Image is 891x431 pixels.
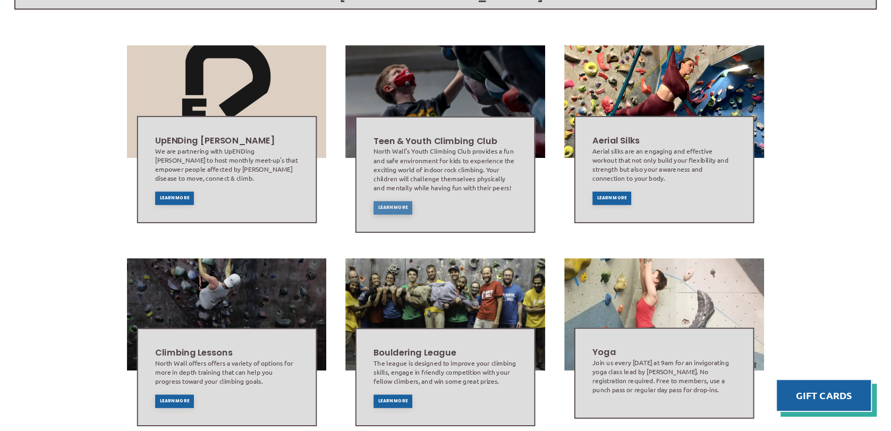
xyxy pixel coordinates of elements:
[592,358,736,394] div: Join us every [DATE] at 9am for an invigorating yoga class lead by [PERSON_NAME]. No registration...
[159,196,189,200] span: Learn More
[378,206,408,210] span: Learn More
[126,45,326,157] img: Image
[374,358,517,385] div: The league is designed to improve your climbing skills, engage in friendly competition with your ...
[564,258,764,370] img: Image
[592,146,736,182] div: Aerial silks are an engaging and effective workout that not only build your flexibility and stren...
[155,134,298,146] h2: UpENDing [PERSON_NAME]
[155,394,193,408] a: Learn More
[155,358,298,385] div: North Wall offers offers a variety of options for more in depth training that can help you progre...
[378,399,408,403] span: Learn More
[155,346,298,358] h2: Climbing Lessons
[592,191,631,205] a: Learn More
[345,258,545,370] img: Image
[592,134,736,146] h2: Aerial Silks
[126,258,326,370] img: Image
[374,346,517,358] h2: Bouldering League
[374,134,517,147] h2: Teen & Youth Climbing Club
[374,201,412,214] a: Learn More
[374,147,517,192] div: North Wall’s Youth Climbing Club provides a fun and safe environment for kids to experience the e...
[345,45,545,157] img: Image
[597,196,627,200] span: Learn More
[592,346,736,358] h2: Yoga
[155,191,193,205] a: Learn More
[374,394,412,408] a: Learn More
[155,146,298,182] div: We are partnering with UpENDing [PERSON_NAME] to host monthly meet-up's that empower people affec...
[564,45,765,157] img: Image
[159,399,189,403] span: Learn More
